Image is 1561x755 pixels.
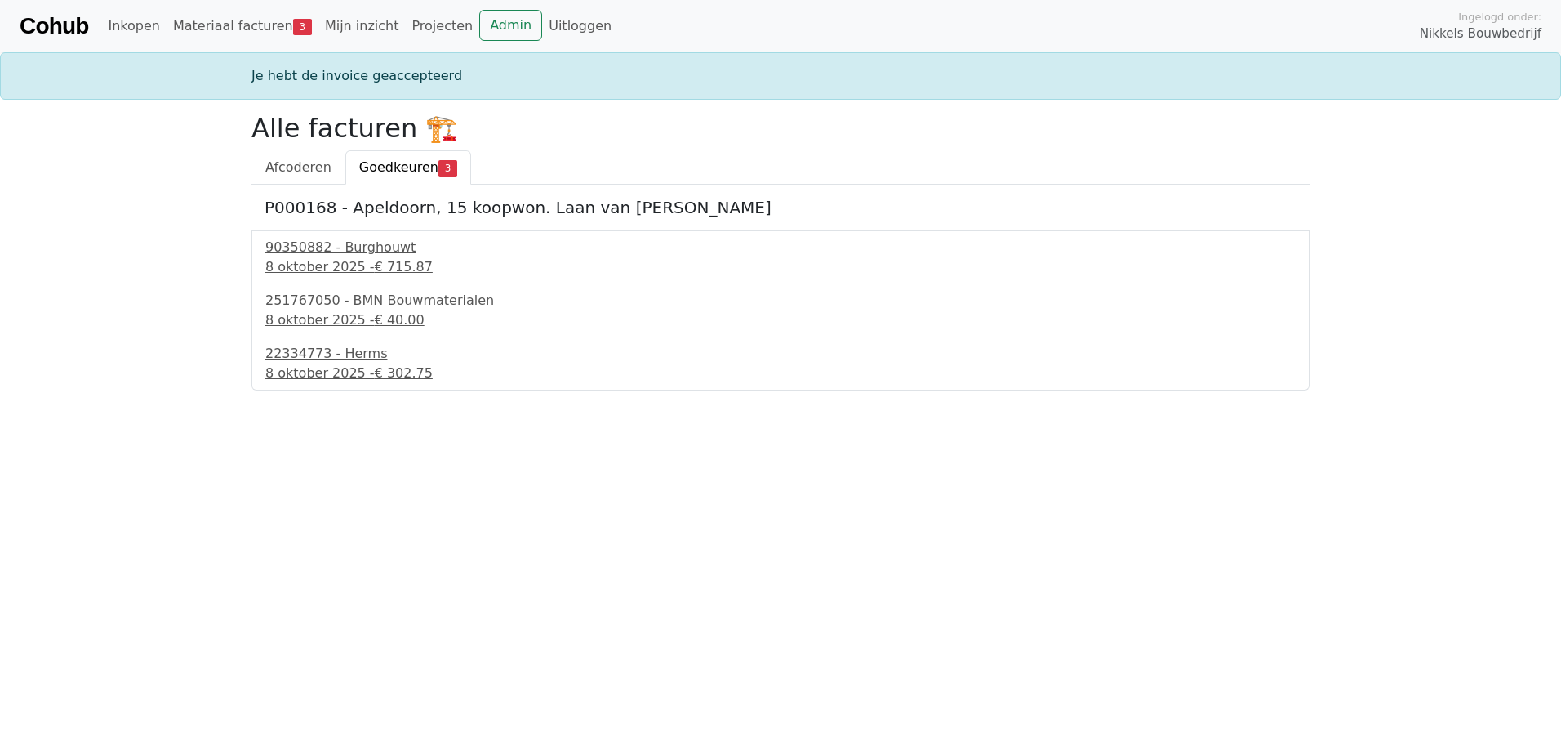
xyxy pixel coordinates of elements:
div: 22334773 - Herms [265,344,1296,364]
div: 8 oktober 2025 - [265,257,1296,277]
span: 3 [438,160,457,176]
a: Inkopen [101,10,166,42]
a: Cohub [20,7,88,46]
span: 3 [293,19,312,35]
a: Uitloggen [542,10,618,42]
div: 251767050 - BMN Bouwmaterialen [265,291,1296,310]
span: Afcoderen [265,159,331,175]
a: Mijn inzicht [318,10,406,42]
a: 90350882 - Burghouwt8 oktober 2025 -€ 715.87 [265,238,1296,277]
span: Ingelogd onder: [1458,9,1541,25]
div: 8 oktober 2025 - [265,364,1296,383]
a: Projecten [405,10,479,42]
a: Admin [479,10,542,41]
span: € 715.87 [375,259,433,275]
a: Goedkeuren3 [345,150,471,185]
a: 251767050 - BMN Bouwmaterialen8 oktober 2025 -€ 40.00 [265,291,1296,330]
a: Materiaal facturen3 [167,10,318,42]
span: € 40.00 [375,312,425,328]
a: Afcoderen [251,150,345,185]
h5: P000168 - Apeldoorn, 15 koopwon. Laan van [PERSON_NAME] [265,198,1296,217]
span: € 302.75 [375,365,433,381]
span: Nikkels Bouwbedrijf [1420,25,1541,43]
h2: Alle facturen 🏗️ [251,113,1310,144]
div: 90350882 - Burghouwt [265,238,1296,257]
span: Goedkeuren [359,159,438,175]
div: 8 oktober 2025 - [265,310,1296,330]
div: Je hebt de invoice geaccepteerd [242,66,1319,86]
a: 22334773 - Herms8 oktober 2025 -€ 302.75 [265,344,1296,383]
